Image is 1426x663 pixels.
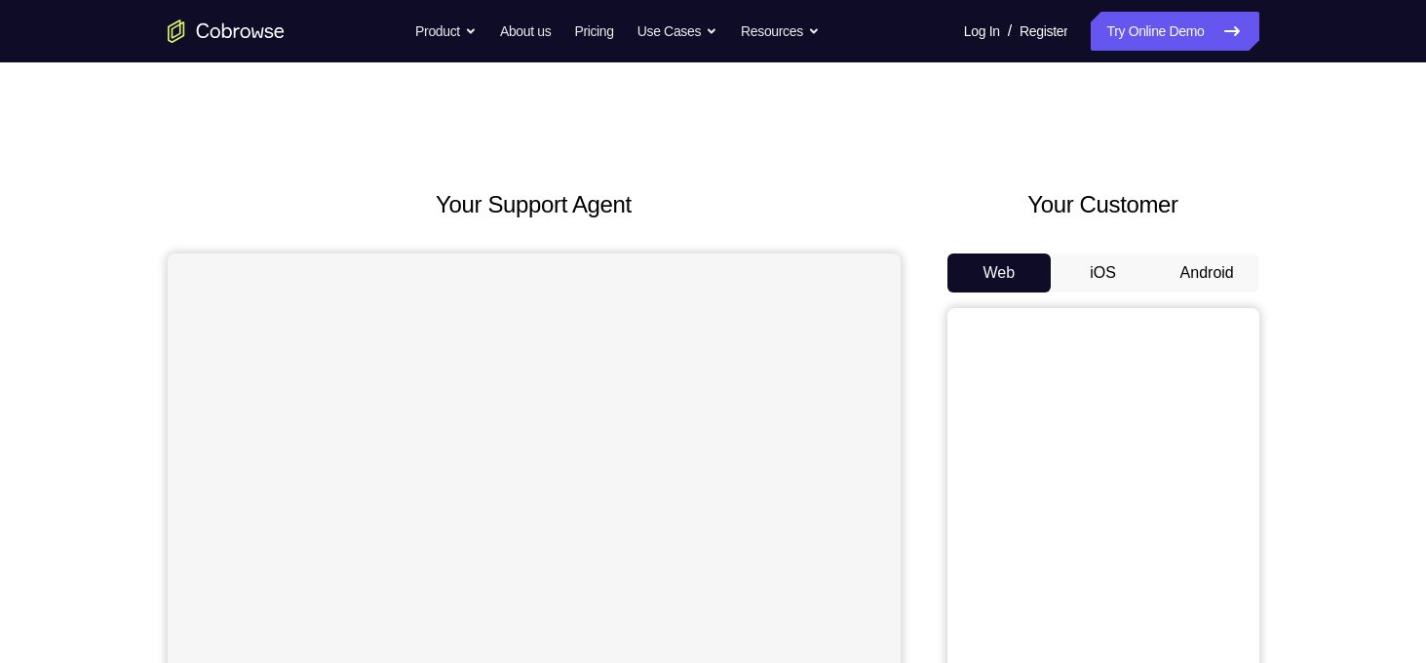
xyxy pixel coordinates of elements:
[637,12,717,51] button: Use Cases
[500,12,551,51] a: About us
[574,12,613,51] a: Pricing
[1155,253,1259,292] button: Android
[741,12,820,51] button: Resources
[964,12,1000,51] a: Log In
[168,19,285,43] a: Go to the home page
[168,187,901,222] h2: Your Support Agent
[947,253,1052,292] button: Web
[1051,253,1155,292] button: iOS
[1020,12,1067,51] a: Register
[1091,12,1258,51] a: Try Online Demo
[1008,19,1012,43] span: /
[415,12,477,51] button: Product
[947,187,1259,222] h2: Your Customer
